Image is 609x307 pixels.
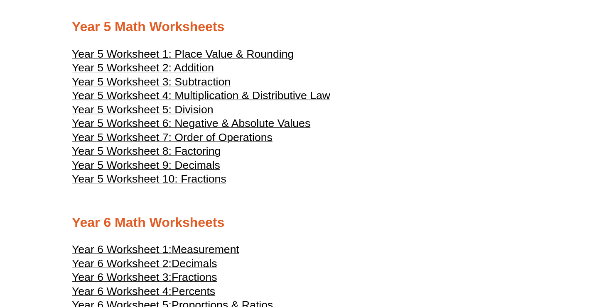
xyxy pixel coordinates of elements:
[172,285,215,297] span: Percents
[72,121,310,129] a: Year 5 Worksheet 6: Negative & Absolute Values
[72,93,330,101] a: Year 5 Worksheet 4: Multiplication & Distributive Law
[72,271,172,283] span: Year 6 Worksheet 3:
[72,173,226,185] span: Year 5 Worksheet 10: Fractions
[72,61,214,74] span: Year 5 Worksheet 2: Addition
[72,79,231,88] a: Year 5 Worksheet 3: Subtraction
[72,163,220,171] a: Year 5 Worksheet 9: Decimals
[72,48,294,60] span: Year 5 Worksheet 1: Place Value & Rounding
[172,243,239,256] span: Measurement
[72,103,214,116] span: Year 5 Worksheet 5: Division
[72,149,221,157] a: Year 5 Worksheet 8: Factoring
[172,271,217,283] span: Fractions
[471,214,609,307] iframe: Chat Widget
[72,289,215,297] a: Year 6 Worksheet 4:Percents
[72,65,214,73] a: Year 5 Worksheet 2: Addition
[172,257,217,270] span: Decimals
[72,176,226,185] a: Year 5 Worksheet 10: Fractions
[72,285,172,297] span: Year 6 Worksheet 4:
[72,89,330,102] span: Year 5 Worksheet 4: Multiplication & Distributive Law
[72,18,537,36] h2: Year 5 Math Worksheets
[72,243,172,256] span: Year 6 Worksheet 1:
[72,257,172,270] span: Year 6 Worksheet 2:
[72,117,310,129] span: Year 5 Worksheet 6: Negative & Absolute Values
[72,135,273,143] a: Year 5 Worksheet 7: Order of Operations
[72,261,217,269] a: Year 6 Worksheet 2:Decimals
[72,247,239,255] a: Year 6 Worksheet 1:Measurement
[72,76,231,88] span: Year 5 Worksheet 3: Subtraction
[72,275,217,283] a: Year 6 Worksheet 3:Fractions
[72,107,214,115] a: Year 5 Worksheet 5: Division
[72,214,537,231] h2: Year 6 Math Worksheets
[72,159,220,171] span: Year 5 Worksheet 9: Decimals
[72,131,273,144] span: Year 5 Worksheet 7: Order of Operations
[72,51,294,60] a: Year 5 Worksheet 1: Place Value & Rounding
[72,145,221,157] span: Year 5 Worksheet 8: Factoring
